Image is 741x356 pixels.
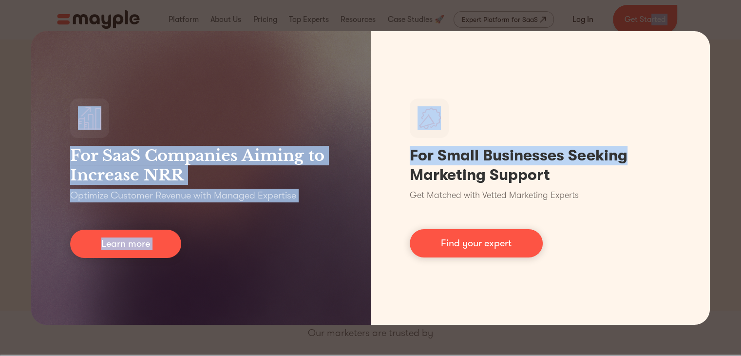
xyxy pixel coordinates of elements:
h3: For SaaS Companies Aiming to Increase NRR [70,146,332,185]
a: Find your expert [410,229,543,257]
a: Learn more [70,230,181,258]
p: Optimize Customer Revenue with Managed Expertise [70,189,296,202]
h1: For Small Businesses Seeking Marketing Support [410,146,671,185]
p: Get Matched with Vetted Marketing Experts [410,189,579,202]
